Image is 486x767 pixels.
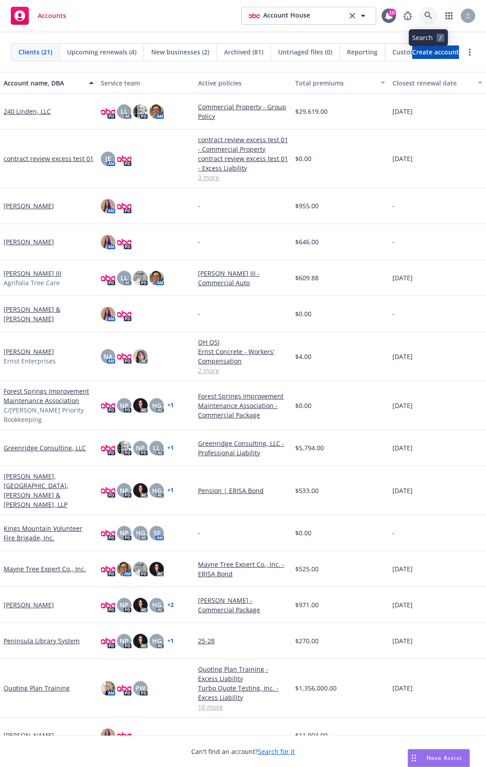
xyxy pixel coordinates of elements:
[120,528,129,538] span: NP
[4,154,94,163] a: contract review excess test 01
[392,154,413,163] span: [DATE]
[4,347,54,356] a: [PERSON_NAME]
[198,102,288,121] a: Commercial Property - Group Policy
[101,78,191,88] div: Service team
[153,528,160,538] span: SF
[392,486,413,495] span: [DATE]
[198,683,288,702] a: Turbo Quote Testing, Inc. - Excess Liability
[4,107,51,116] a: 240 Linden, LLC
[4,269,61,278] a: [PERSON_NAME] III
[278,47,332,57] span: Untriaged files (0)
[101,598,115,612] img: photo
[4,471,94,509] a: [PERSON_NAME], [GEOGRAPHIC_DATA], [PERSON_NAME] & [PERSON_NAME], LLP
[392,273,413,283] span: [DATE]
[295,237,319,247] span: $646.00
[464,47,475,58] a: more
[392,309,395,318] span: -
[38,12,66,19] span: Accounts
[198,154,288,173] a: contract review excess test 01 - Excess Liability
[101,235,115,249] img: photo
[295,683,337,693] span: $1,356,000.00
[392,636,413,646] span: [DATE]
[152,636,162,646] span: HG
[295,273,319,283] span: $609.88
[392,683,413,693] span: [DATE]
[4,731,54,740] a: [PERSON_NAME]
[241,7,376,25] button: photoAccount Houseclear selection
[120,486,129,495] span: NP
[121,107,128,116] span: LL
[101,199,115,213] img: photo
[97,72,194,94] button: Service team
[392,201,395,211] span: -
[105,154,111,163] span: [E
[4,683,70,693] a: Quoting Plan Training
[295,154,311,163] span: $0.00
[392,731,395,740] span: -
[4,305,94,323] a: [PERSON_NAME] & [PERSON_NAME]
[149,104,164,119] img: photo
[392,528,395,538] span: -
[392,107,413,116] span: [DATE]
[133,398,148,413] img: photo
[133,634,148,648] img: photo
[295,443,324,453] span: $5,794.00
[117,441,131,455] img: photo
[392,600,413,610] span: [DATE]
[133,598,148,612] img: photo
[101,441,115,455] img: photo
[4,356,56,366] span: Ernst Enterprises
[412,45,459,59] a: Create account
[295,107,328,116] span: $29,619.00
[149,271,164,285] img: photo
[167,403,174,408] a: + 1
[133,104,148,119] img: photo
[198,486,288,495] a: Pension | ERISA Bond
[198,173,288,182] a: 3 more
[152,600,162,610] span: HG
[101,398,115,413] img: photo
[120,636,129,646] span: NP
[4,386,94,405] a: Forest Springs Improvement Maintenance Association
[4,564,86,574] a: Mayne Tree Expert Co., Inc.
[295,309,311,318] span: $0.00
[392,443,413,453] span: [DATE]
[4,201,54,211] a: [PERSON_NAME]
[101,271,115,285] img: photo
[117,199,131,213] img: photo
[392,401,413,410] span: [DATE]
[133,349,148,363] img: photo
[198,596,288,614] a: [PERSON_NAME] - Commercial Package
[198,366,288,375] a: 2 more
[101,307,115,321] img: photo
[295,201,319,211] span: $955.00
[198,269,288,287] a: [PERSON_NAME] III - Commercial Auto
[153,443,160,453] span: LL
[133,271,148,285] img: photo
[4,278,60,287] span: Agrifolia Tree Care
[198,560,288,579] a: Mayne Tree Expert Co., Inc. - ERISA Bond
[295,401,311,410] span: $0.00
[392,352,413,361] span: [DATE]
[295,528,311,538] span: $0.00
[198,528,200,538] span: -
[392,78,472,88] div: Closest renewal date
[198,347,288,366] a: Ernst Concrete - Workers' Compensation
[120,401,129,410] span: NP
[67,47,136,57] span: Upcoming renewals (4)
[7,3,70,28] a: Accounts
[121,273,128,283] span: LL
[117,681,131,695] img: photo
[101,634,115,648] img: photo
[4,443,86,453] a: Greenridge Consulting, LLC
[135,683,145,693] span: PW
[101,562,115,576] img: photo
[101,681,115,695] img: photo
[101,728,115,743] img: photo
[408,749,470,767] button: Nova Assist
[392,237,395,247] span: -
[117,349,131,363] img: photo
[4,237,54,247] a: [PERSON_NAME]
[347,10,358,21] a: clear selection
